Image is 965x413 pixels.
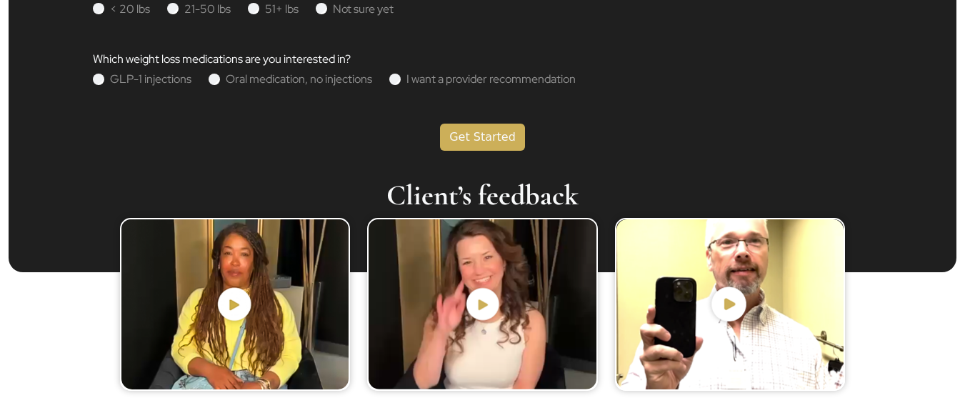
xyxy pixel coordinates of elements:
button: Get Started [440,124,525,151]
label: 51+ lbs [265,4,299,15]
label: 21-50 lbs [184,4,231,15]
label: Which weight loss medications are you interested in? [93,54,351,65]
img: thumbnail-img2 [369,219,596,389]
img: thumbnail-img1 [121,219,349,389]
label: GLP-1 injections [110,74,191,85]
h4: Client’s feedback [84,178,881,212]
img: thumbnail-img3 [616,219,844,389]
label: Not sure yet [333,4,394,15]
label: < 20 lbs [110,4,150,15]
label: I want a provider recommendation [406,74,576,85]
label: Oral medication, no injections [226,74,372,85]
